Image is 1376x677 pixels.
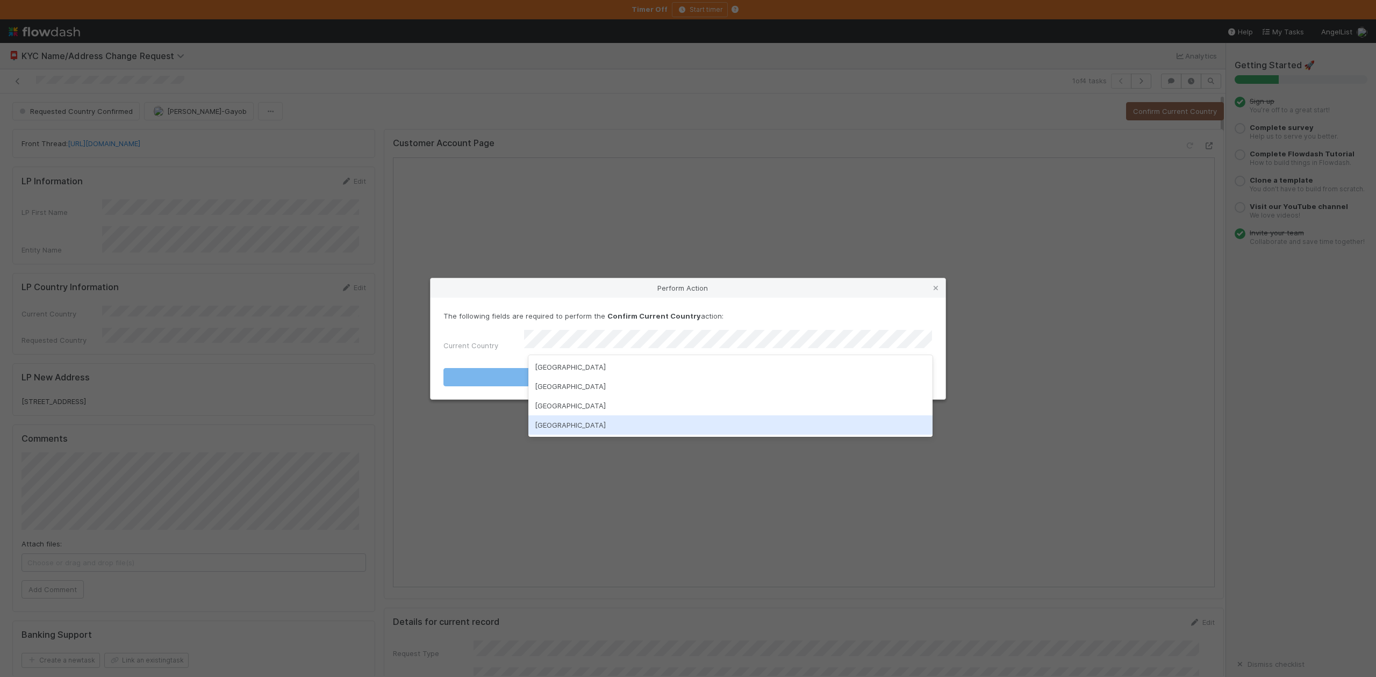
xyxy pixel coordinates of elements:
[607,312,701,320] strong: Confirm Current Country
[528,377,932,396] div: [GEOGRAPHIC_DATA]
[443,311,933,321] p: The following fields are required to perform the action:
[431,278,945,298] div: Perform Action
[528,415,932,435] div: [GEOGRAPHIC_DATA]
[443,340,498,351] label: Current Country
[528,396,932,415] div: [GEOGRAPHIC_DATA]
[443,368,933,386] button: Confirm Current Country
[528,357,932,377] div: [GEOGRAPHIC_DATA]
